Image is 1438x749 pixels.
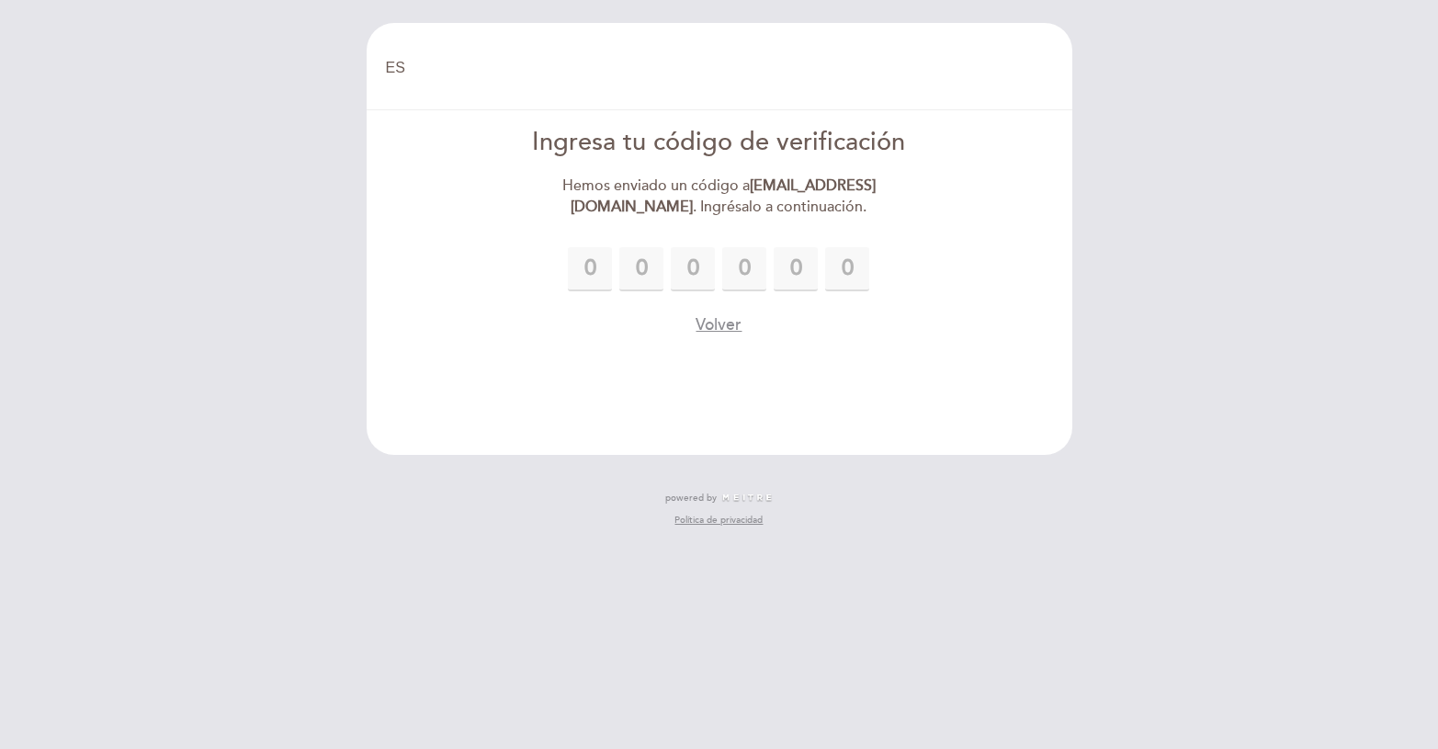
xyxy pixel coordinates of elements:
[721,494,774,503] img: MEITRE
[508,176,930,218] div: Hemos enviado un código a . Ingrésalo a continuación.
[696,313,742,336] button: Volver
[671,247,715,291] input: 0
[508,125,930,161] div: Ingresa tu código de verificación
[571,176,876,216] strong: [EMAIL_ADDRESS][DOMAIN_NAME]
[825,247,869,291] input: 0
[665,492,774,505] a: powered by
[774,247,818,291] input: 0
[568,247,612,291] input: 0
[674,514,763,527] a: Política de privacidad
[619,247,663,291] input: 0
[722,247,766,291] input: 0
[665,492,717,505] span: powered by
